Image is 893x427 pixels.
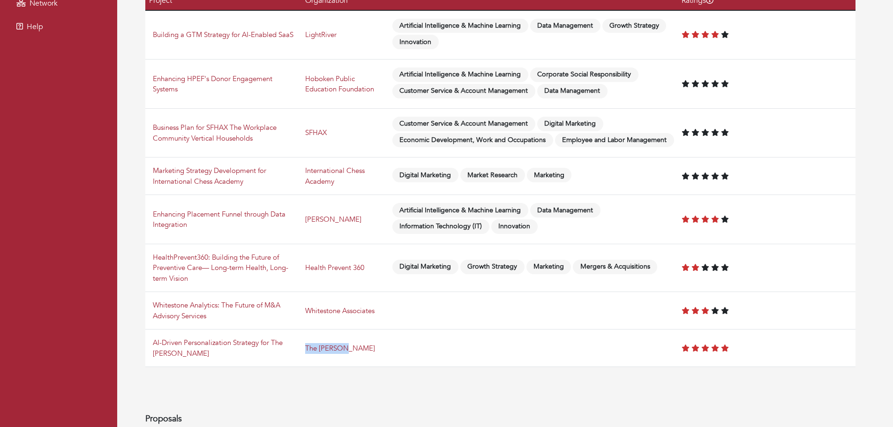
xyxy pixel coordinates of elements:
[530,67,638,82] span: Corporate Social Responsibility
[392,19,528,33] span: Artificial Intelligence & Machine Learning
[392,67,528,82] span: Artificial Intelligence & Machine Learning
[153,210,285,230] a: Enhancing Placement Funnel through Data Integration
[153,123,277,143] a: Business Plan for SFHAX The Workplace Community Vertical Households
[305,74,374,94] a: Hoboken Public Education Foundation
[305,128,327,137] a: SFHAX
[305,215,361,224] a: [PERSON_NAME]
[602,19,667,33] span: Growth Strategy
[153,74,272,94] a: Enhancing HPEF's Donor Engagement Systems
[530,203,600,217] span: Data Management
[2,17,115,36] a: Help
[27,22,43,32] span: Help
[392,117,535,131] span: Customer Service & Account Management
[573,260,657,274] span: Mergers & Acquisitions
[305,166,365,186] a: International Chess Academy
[392,84,535,98] span: Customer Service & Account Management
[537,117,603,131] span: Digital Marketing
[491,219,538,234] span: Innovation
[537,84,608,98] span: Data Management
[392,168,458,182] span: Digital Marketing
[305,344,375,353] a: The [PERSON_NAME]
[305,263,364,272] a: Health Prevent 360
[153,338,283,358] a: AI-Driven Personalization Strategy for The [PERSON_NAME]
[392,203,528,217] span: Artificial Intelligence & Machine Learning
[305,30,337,39] a: LightRiver
[153,253,288,283] a: HealthPrevent360: Building the Future of Preventive Care— Long-term Health, Long-term Vision
[555,133,674,148] span: Employee and Labor Management
[153,166,266,186] a: Marketing Strategy Development for International Chess Academy
[392,260,458,274] span: Digital Marketing
[145,414,855,424] h4: Proposals
[305,306,375,315] a: Whitestone Associates
[153,30,293,39] a: Building a GTM Strategy for AI-Enabled SaaS
[392,219,489,234] span: Information Technology (IT)
[526,260,571,274] span: Marketing
[153,300,280,321] a: Whitestone Analytics: The Future of M&A Advisory Services
[460,168,525,182] span: Market Research
[392,133,553,148] span: Economic Development, Work and Occupations
[530,19,600,33] span: Data Management
[527,168,572,182] span: Marketing
[392,35,439,49] span: Innovation
[460,260,525,274] span: Growth Strategy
